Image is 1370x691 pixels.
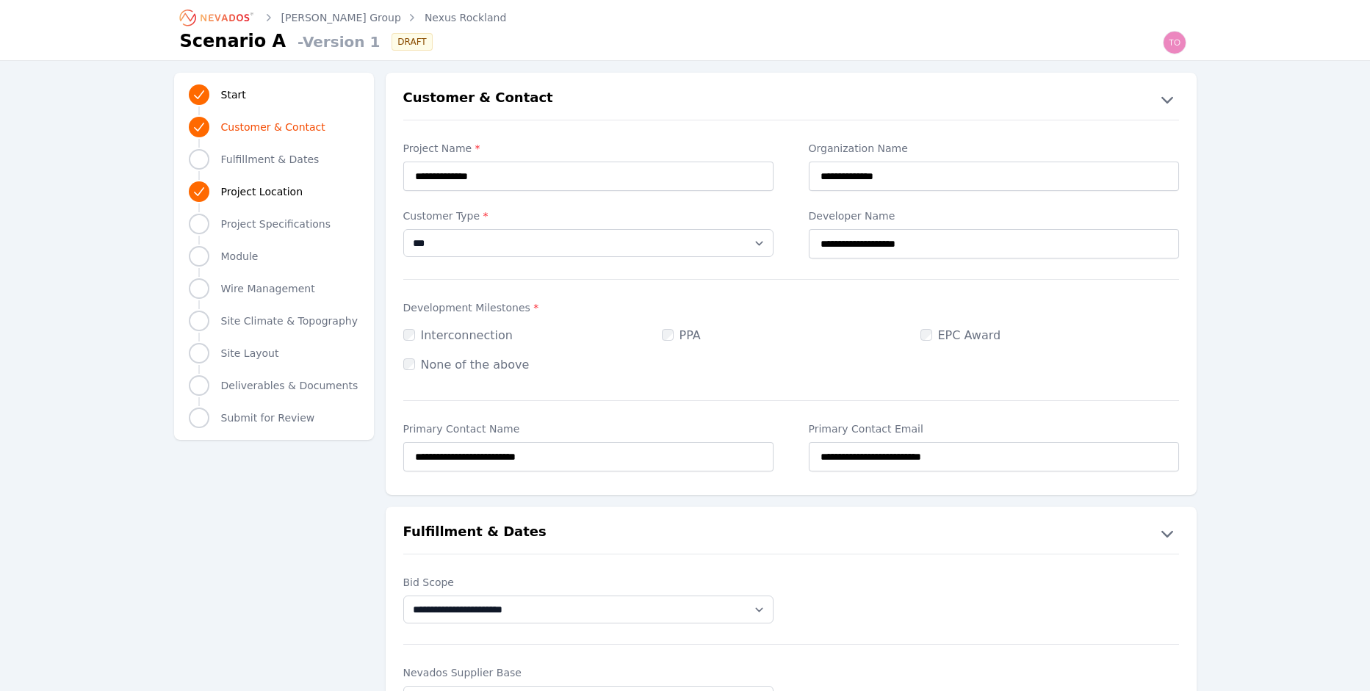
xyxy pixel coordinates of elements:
label: Primary Contact Email [809,422,1179,436]
label: Organization Name [809,141,1179,156]
label: EPC Award [920,328,1001,342]
label: Developer Name [809,209,1179,223]
h2: Customer & Contact [403,87,553,111]
button: Fulfillment & Dates [386,521,1197,545]
label: Nevados Supplier Base [403,665,774,680]
label: Bid Scope [403,575,774,590]
span: Start [221,87,246,102]
h2: Fulfillment & Dates [403,521,547,545]
label: Interconnection [403,328,513,342]
span: Project Specifications [221,217,331,231]
nav: Progress [189,82,359,431]
span: Fulfillment & Dates [221,152,320,167]
input: EPC Award [920,329,932,341]
span: Project Location [221,184,303,199]
span: Submit for Review [221,410,315,425]
span: Deliverables & Documents [221,378,358,393]
span: - Version 1 [292,32,380,52]
nav: Breadcrumb [180,6,507,29]
div: DRAFT [392,33,432,51]
span: Site Layout [221,346,279,361]
span: Customer & Contact [221,120,325,134]
label: PPA [662,328,701,342]
button: Customer & Contact [386,87,1197,111]
input: None of the above [403,358,415,370]
span: Module [221,249,259,264]
img: todd.padezanin@nevados.solar [1163,31,1186,54]
input: Interconnection [403,329,415,341]
span: Site Climate & Topography [221,314,358,328]
label: Customer Type [403,209,774,223]
label: None of the above [403,358,530,372]
h1: Scenario A [180,29,286,53]
input: PPA [662,329,674,341]
a: Nexus Rockland [425,10,506,25]
span: Wire Management [221,281,315,296]
label: Development Milestones [403,300,1179,315]
label: Primary Contact Name [403,422,774,436]
a: [PERSON_NAME] Group [281,10,401,25]
label: Project Name [403,141,774,156]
